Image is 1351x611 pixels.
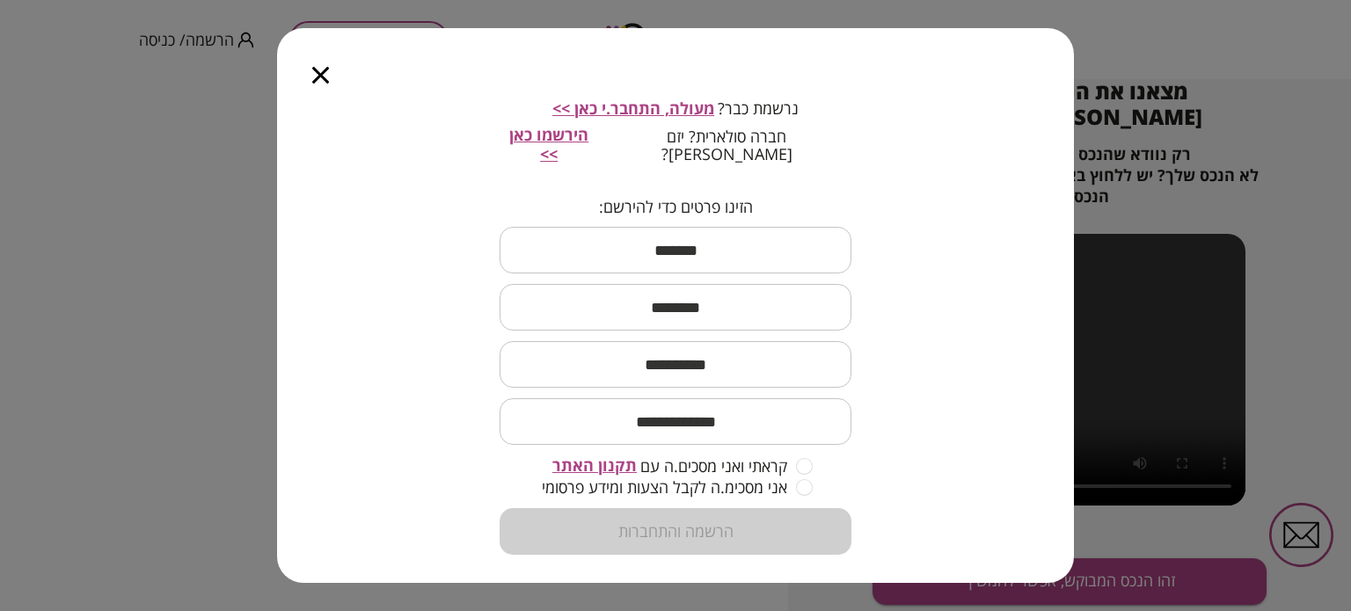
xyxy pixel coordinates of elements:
span: נרשמת כבר? [718,99,799,117]
span: אני מסכימ.ה לקבל הצעות ומידע פרסומי [542,478,787,496]
button: הירשמו כאן >> [500,126,598,164]
button: מעולה, התחבר.י כאן >> [552,99,714,119]
span: קראתי ואני מסכים.ה עם [640,457,787,475]
span: תקנון האתר [552,455,637,476]
button: תקנון האתר [552,456,637,476]
span: הירשמו כאן >> [509,124,588,164]
span: מעולה, התחבר.י כאן >> [552,98,714,119]
span: הזינו פרטים כדי להירשם: [599,198,753,217]
span: חברה סולארית? יזם [PERSON_NAME]? [602,127,851,163]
